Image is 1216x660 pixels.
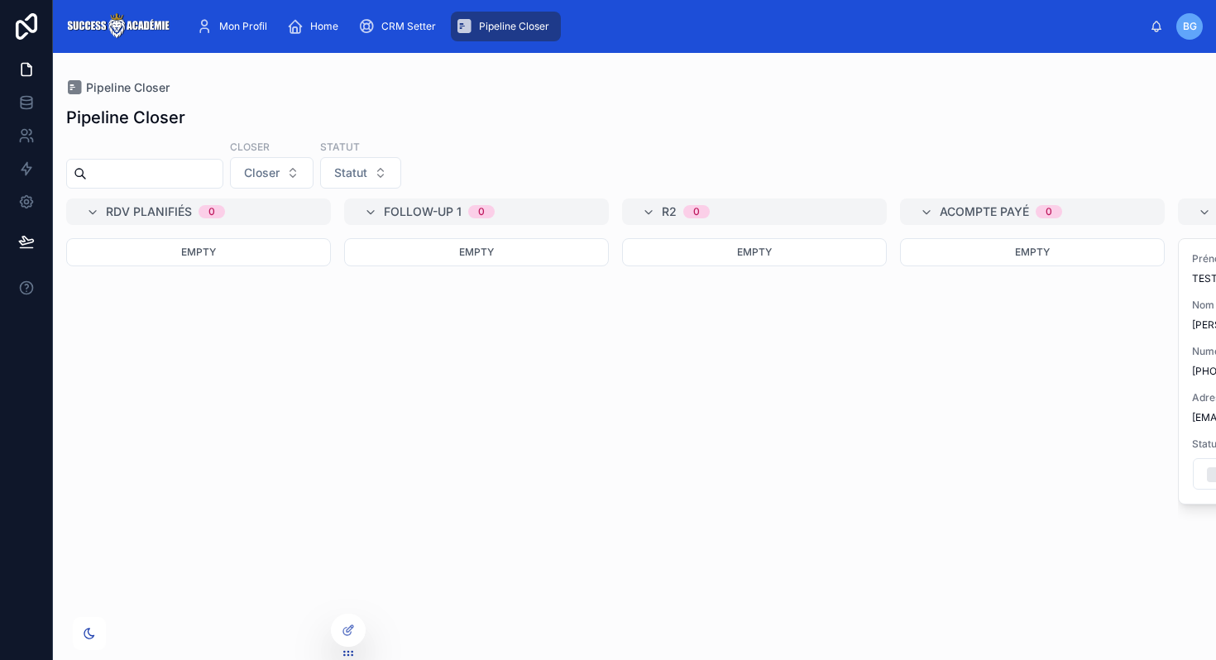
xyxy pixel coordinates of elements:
span: Empty [459,246,494,258]
span: Empty [737,246,772,258]
div: scrollable content [183,8,1150,45]
span: RDV planifiés [106,203,192,220]
a: Pipeline Closer [66,79,170,96]
label: Statut [320,139,360,154]
span: CRM Setter [381,20,436,33]
div: 0 [1046,205,1052,218]
span: Mon Profil [219,20,267,33]
span: Home [310,20,338,33]
span: Pipeline Closer [86,79,170,96]
div: 0 [693,205,700,218]
h1: Pipeline Closer [66,106,185,129]
span: Empty [1015,246,1050,258]
span: Follow-up 1 [384,203,462,220]
a: Home [282,12,350,41]
span: Closer [244,165,280,181]
span: Statut [334,165,367,181]
span: Acompte payé [940,203,1029,220]
div: 0 [208,205,215,218]
span: BG [1183,20,1197,33]
label: Closer [230,139,270,154]
span: R2 [662,203,677,220]
a: Pipeline Closer [451,12,561,41]
a: Mon Profil [191,12,279,41]
span: Empty [181,246,216,258]
a: CRM Setter [353,12,448,41]
button: Select Button [230,157,314,189]
button: Select Button [320,157,401,189]
img: App logo [66,13,170,40]
span: Pipeline Closer [479,20,549,33]
div: 0 [478,205,485,218]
